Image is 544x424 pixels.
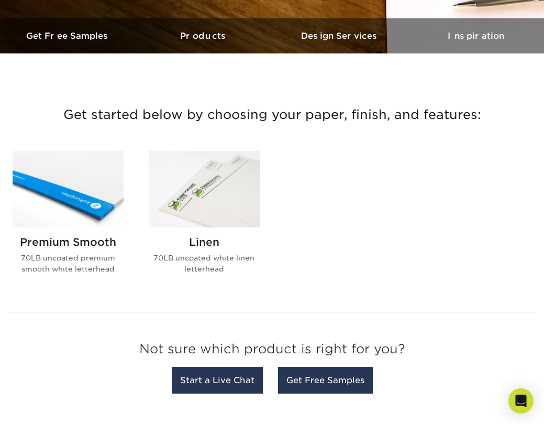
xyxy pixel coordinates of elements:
[136,31,272,41] h3: Products
[508,388,534,414] div: Open Intercom Messenger
[408,18,544,53] a: Inspiration
[149,151,260,291] a: Linen Letterhead Linen 70LB uncoated white linen letterhead
[13,236,124,248] h2: Premium Smooth
[149,236,260,248] h2: Linen
[136,18,272,53] a: Products
[13,151,124,291] a: Premium Smooth Letterhead Premium Smooth 70LB uncoated premium smooth white letterhead
[272,18,408,53] a: Design Services
[408,31,544,41] h3: Inspiration
[13,253,124,274] p: 70LB uncoated premium smooth white letterhead
[172,367,263,394] a: Start a Live Chat
[149,151,260,227] img: Linen Letterhead
[13,151,124,227] img: Premium Smooth Letterhead
[272,31,408,41] h3: Design Services
[149,253,260,274] p: 70LB uncoated white linen letterhead
[8,333,536,369] h3: Not sure which product is right for you?
[278,367,373,394] a: Get Free Samples
[8,91,536,138] h3: Get started below by choosing your paper, finish, and features:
